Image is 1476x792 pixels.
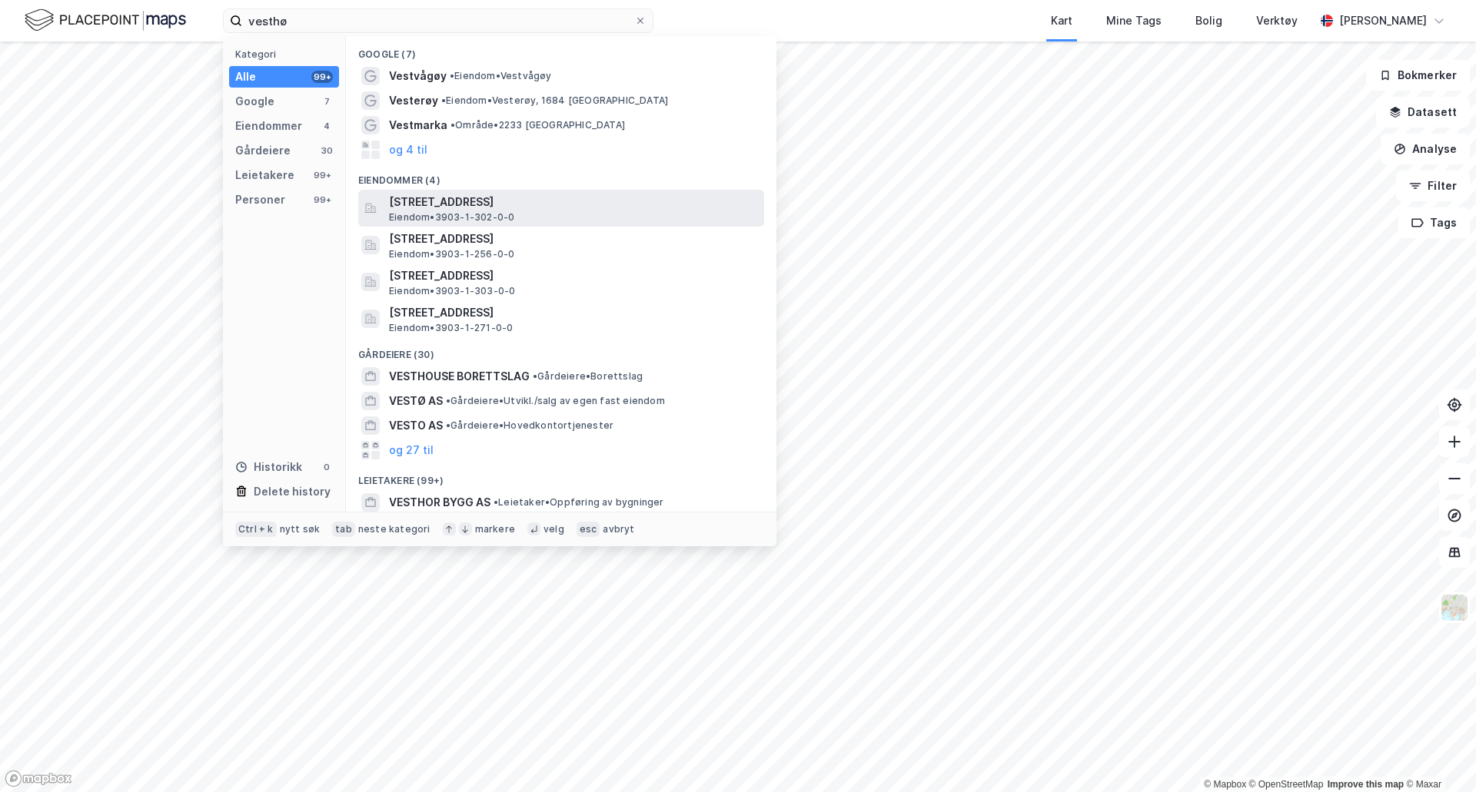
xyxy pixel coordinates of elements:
span: • [533,370,537,382]
button: Tags [1398,207,1470,238]
span: • [494,496,498,508]
div: Leietakere (99+) [346,462,776,490]
iframe: Chat Widget [1399,718,1476,792]
button: og 27 til [389,441,434,459]
div: Kategori [235,48,339,60]
span: VESTHOUSE BORETTSLAG [389,367,530,386]
div: Gårdeiere [235,141,291,160]
a: Mapbox [1204,779,1246,790]
div: Mine Tags [1106,12,1162,30]
span: Vestvågøy [389,67,447,85]
span: • [446,419,450,431]
div: Leietakere [235,166,294,184]
div: Ctrl + k [235,522,277,537]
div: 99+ [311,169,333,181]
div: Verktøy [1256,12,1298,30]
span: Eiendom • 3903-1-303-0-0 [389,285,515,297]
div: nytt søk [280,523,321,535]
span: Gårdeiere • Hovedkontortjenester [446,419,613,432]
button: Analyse [1381,134,1470,164]
span: Eiendom • 3903-1-256-0-0 [389,248,514,260]
div: [PERSON_NAME] [1339,12,1427,30]
div: 0 [321,461,333,473]
div: Personer [235,191,285,209]
div: 7 [321,95,333,108]
img: logo.f888ab2527a4732fd821a326f86c7f29.svg [25,7,186,34]
div: Delete history [254,482,331,501]
div: Bolig [1195,12,1222,30]
span: Eiendom • 3903-1-302-0-0 [389,211,514,224]
button: Bokmerker [1366,60,1470,91]
span: Eiendom • Vestvågøy [450,70,552,82]
div: neste kategori [358,523,430,535]
span: Eiendom • Vesterøy, 1684 [GEOGRAPHIC_DATA] [441,94,668,107]
span: VESTHOR BYGG AS [389,493,490,512]
div: Google (7) [346,36,776,64]
div: velg [544,523,564,535]
input: Søk på adresse, matrikkel, gårdeiere, leietakere eller personer [242,9,634,32]
button: og 4 til [389,141,427,159]
span: Vestmarka [389,116,447,134]
img: Z [1440,593,1469,622]
div: 4 [321,120,333,132]
div: Alle [235,68,256,86]
div: Eiendommer (4) [346,162,776,190]
div: Gårdeiere (30) [346,336,776,364]
span: • [446,395,450,406]
span: • [441,94,446,106]
a: OpenStreetMap [1249,779,1324,790]
div: Kontrollprogram for chat [1399,718,1476,792]
span: VESTØ AS [389,392,443,410]
span: Område • 2233 [GEOGRAPHIC_DATA] [450,119,625,131]
span: [STREET_ADDRESS] [389,230,758,248]
span: [STREET_ADDRESS] [389,193,758,211]
div: 30 [321,144,333,157]
div: tab [332,522,355,537]
div: avbryt [603,523,634,535]
a: Mapbox homepage [5,770,72,787]
div: Google [235,92,274,111]
span: Leietaker • Oppføring av bygninger [494,496,664,509]
div: Historikk [235,458,302,476]
span: [STREET_ADDRESS] [389,267,758,285]
div: markere [475,523,515,535]
button: Filter [1396,171,1470,201]
span: [STREET_ADDRESS] [389,303,758,322]
span: Gårdeiere • Utvikl./salg av egen fast eiendom [446,395,665,407]
a: Improve this map [1328,779,1404,790]
span: VESTO AS [389,416,443,435]
button: Datasett [1376,97,1470,128]
span: Eiendom • 3903-1-271-0-0 [389,322,513,334]
span: • [450,70,454,81]
div: 99+ [311,71,333,83]
div: Kart [1051,12,1072,30]
div: 99+ [311,194,333,206]
span: Gårdeiere • Borettslag [533,370,643,383]
div: esc [577,522,600,537]
span: Vesterøy [389,91,438,110]
div: Eiendommer [235,117,302,135]
span: • [450,119,455,131]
